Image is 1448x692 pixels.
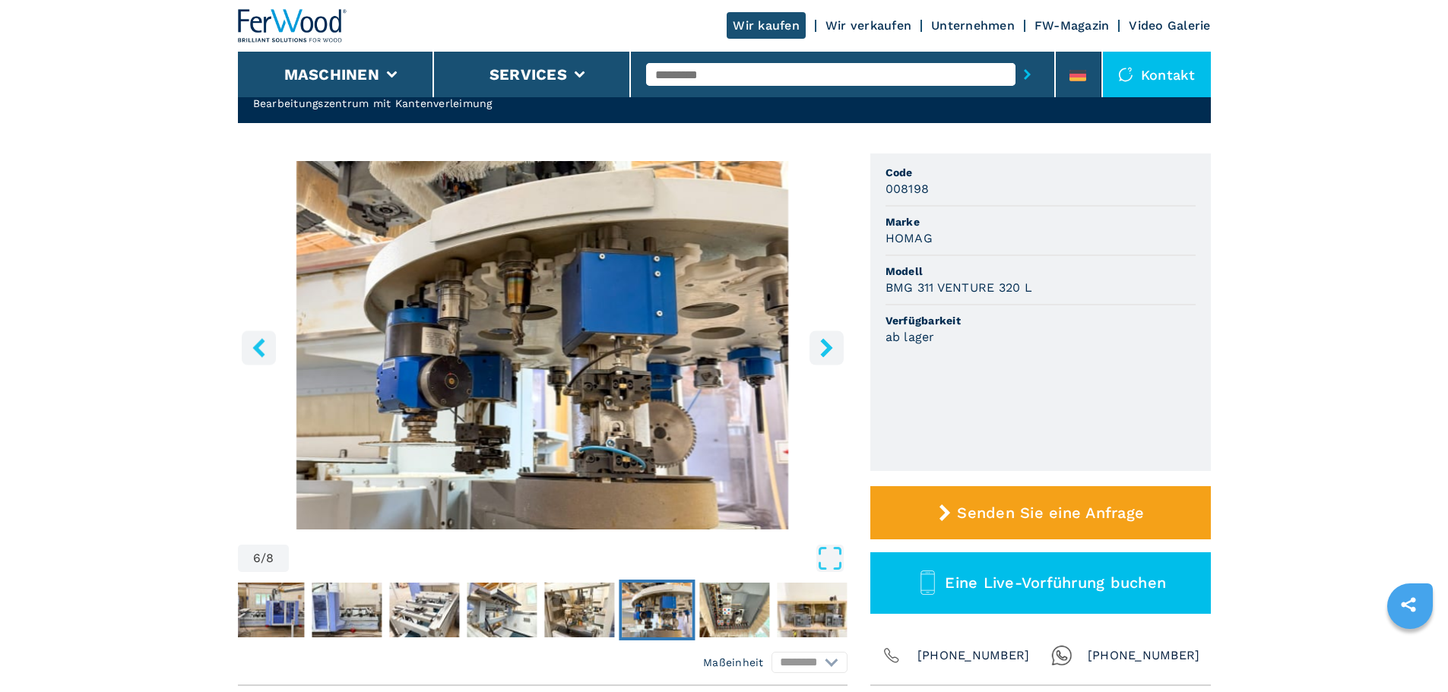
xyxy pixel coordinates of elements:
[810,330,844,365] button: right-button
[312,583,382,637] img: 59c8355480f6b1bd47d56af0d73c346d
[1103,52,1211,97] div: Kontakt
[886,279,1032,296] h3: BMG 311 VENTURE 320 L
[727,12,806,39] a: Wir kaufen
[293,545,843,572] button: Open Fullscreen
[238,161,848,529] div: Go to Slide 6
[696,580,772,640] button: Go to Slide 7
[386,580,462,640] button: Go to Slide 3
[886,214,1196,229] span: Marke
[1051,645,1073,666] img: Whatsapp
[1035,18,1110,33] a: FW-Magazin
[917,645,1030,666] span: [PHONE_NUMBER]
[253,96,588,111] h2: Bearbeitungszentrum mit Kantenverleimung
[238,161,848,529] img: Bearbeitungszentrum mit Kantenverleimung HOMAG BMG 311 VENTURE 320 L
[886,264,1196,279] span: Modell
[266,552,274,564] span: 8
[1383,624,1437,681] iframe: Chat
[699,583,769,637] img: 454b44573f181daca7a2991d7d209026
[464,580,540,640] button: Go to Slide 4
[238,9,347,43] img: Ferwood
[870,486,1211,539] button: Senden Sie eine Anfrage
[777,583,847,637] img: 519b69ff71a3536ca62e730236eafc3a
[1016,57,1039,92] button: submit-button
[886,313,1196,328] span: Verfügbarkeit
[870,552,1211,614] button: Eine Live-Vorführung buchen
[1088,645,1200,666] span: [PHONE_NUMBER]
[931,18,1015,33] a: Unternehmen
[825,18,911,33] a: Wir verkaufen
[234,583,304,637] img: 8dadb4e4916a4b38768c003de567ec80
[544,583,614,637] img: ccf5376e57c2aa039b562e74515b73c5
[1118,67,1133,82] img: Kontakt
[284,65,379,84] button: Maschinen
[774,580,850,640] button: Go to Slide 8
[619,580,695,640] button: Go to Slide 6
[945,574,1166,592] span: Eine Live-Vorführung buchen
[886,180,930,197] h3: 008198
[490,65,567,84] button: Services
[253,552,261,564] span: 6
[231,580,307,640] button: Go to Slide 1
[467,583,537,637] img: e2240635c83d27043afaa5cd3f67e37d
[242,330,276,365] button: left-button
[541,580,617,640] button: Go to Slide 5
[231,580,841,640] nav: Thumbnail Navigation
[957,504,1144,522] span: Senden Sie eine Anfrage
[886,328,935,346] h3: ab lager
[703,655,764,670] em: Maßeinheit
[1389,586,1427,624] a: sharethis
[1129,18,1210,33] a: Video Galerie
[389,583,459,637] img: e2d3cd7e6c3604e59e953764186cbf26
[886,229,933,247] h3: HOMAG
[886,165,1196,180] span: Code
[881,645,902,666] img: Phone
[261,552,266,564] span: /
[622,583,692,637] img: 79f19d5a9a41686e79dea69739e34ac9
[309,580,385,640] button: Go to Slide 2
